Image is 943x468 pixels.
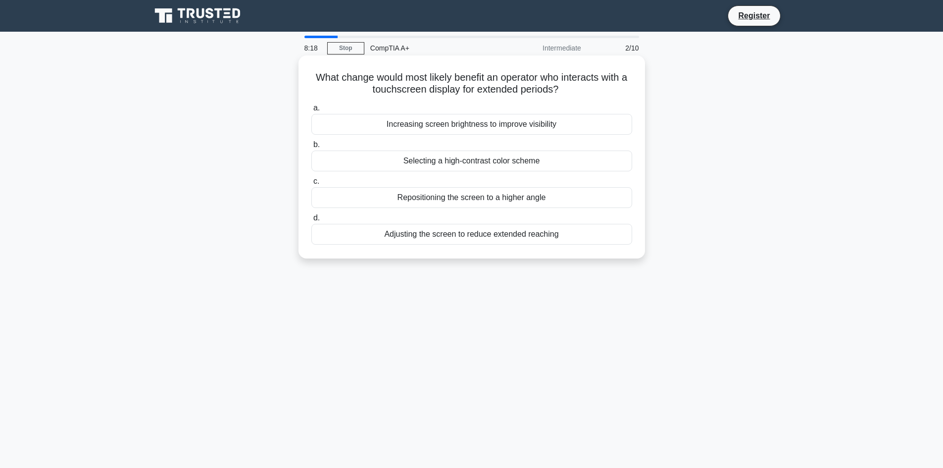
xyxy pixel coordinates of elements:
[587,38,645,58] div: 2/10
[313,213,320,222] span: d.
[313,104,320,112] span: a.
[313,140,320,149] span: b.
[311,114,632,135] div: Increasing screen brightness to improve visibility
[311,224,632,245] div: Adjusting the screen to reduce extended reaching
[500,38,587,58] div: Intermediate
[732,9,776,22] a: Register
[311,187,632,208] div: Repositioning the screen to a higher angle
[364,38,500,58] div: CompTIA A+
[311,151,632,171] div: Selecting a high-contrast color scheme
[327,42,364,54] a: Stop
[313,177,319,185] span: c.
[298,38,327,58] div: 8:18
[310,71,633,96] h5: What change would most likely benefit an operator who interacts with a touchscreen display for ex...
